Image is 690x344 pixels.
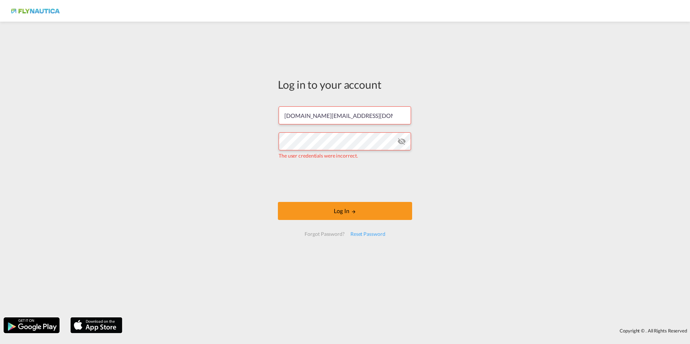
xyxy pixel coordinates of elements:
[279,153,358,159] span: The user credentials were incorrect.
[397,137,406,146] md-icon: icon-eye-off
[278,77,412,92] div: Log in to your account
[11,3,60,19] img: 9ba71a70730211f0938d81abc5cb9893.png
[290,167,400,195] iframe: reCAPTCHA
[126,325,690,337] div: Copyright © . All Rights Reserved
[279,106,411,124] input: Enter email/phone number
[302,228,347,241] div: Forgot Password?
[278,202,412,220] button: LOGIN
[70,317,123,334] img: apple.png
[3,317,60,334] img: google.png
[348,228,388,241] div: Reset Password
